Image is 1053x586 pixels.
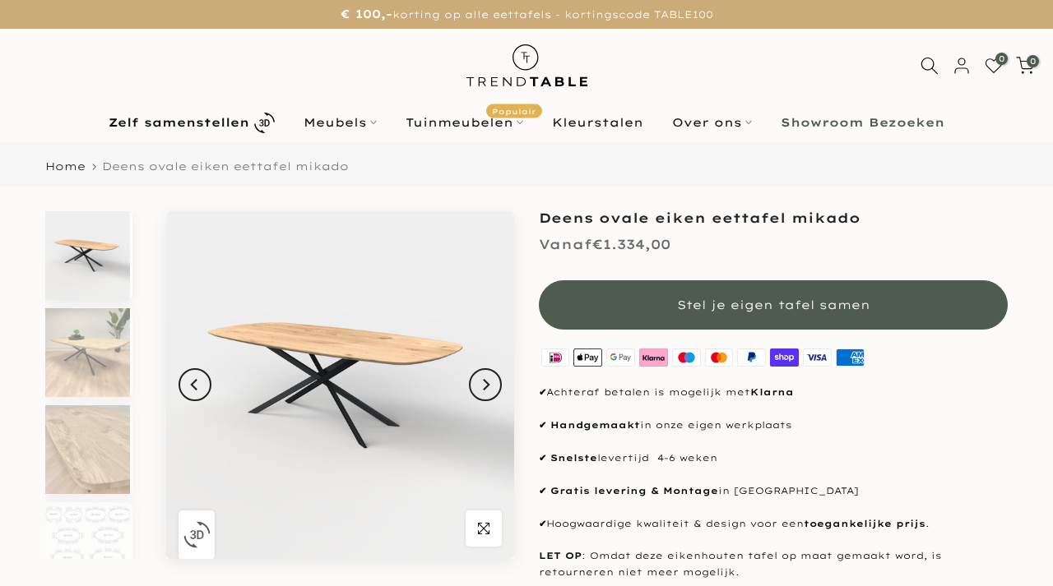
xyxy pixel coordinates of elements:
[539,450,1008,467] p: levertijd 4-6 weken
[833,346,866,368] img: american express
[539,385,1008,401] p: Achteraf betalen is mogelijk met
[550,485,718,496] strong: Gratis levering & Montage
[539,211,1008,224] h1: Deens ovale eiken eettafel mikado
[804,518,925,529] strong: toegankelijke prijs
[735,346,768,368] img: paypal
[658,113,767,132] a: Over ons
[539,548,1008,581] p: : Omdat deze eikenhouten tafel op maat gemaakt word, is retourneren niet meer mogelijk.
[95,108,290,137] a: Zelf samenstellen
[677,298,870,312] span: Stel je eigen tafel samen
[539,346,572,368] img: ideal
[1016,57,1034,75] a: 0
[539,483,1008,500] p: in [GEOGRAPHIC_DATA]
[539,418,1008,434] p: in onze eigen werkplaats
[538,113,658,132] a: Kleurstalen
[539,233,670,256] div: €1.334,00
[572,346,605,368] img: apple pay
[341,7,392,21] strong: € 100,-
[750,386,794,398] strong: Klarna
[539,236,592,252] span: Vanaf
[45,308,130,397] img: Eettafel eikenhout deens ovaal - mikado tafelpoot zwart
[486,104,542,118] span: Populair
[392,113,538,132] a: TuinmeubelenPopulair
[605,346,638,368] img: google pay
[455,29,599,102] img: trend-table
[183,521,211,548] img: 3D_icon.svg
[768,346,801,368] img: shopify pay
[550,452,597,464] strong: Snelste
[670,346,703,368] img: maestro
[179,368,211,401] button: Previous
[102,159,349,173] span: Deens ovale eiken eettafel mikado
[45,161,86,172] a: Home
[1027,55,1039,67] span: 0
[539,452,546,464] strong: ✔
[539,518,546,529] strong: ✔
[539,386,546,398] strong: ✔
[290,113,392,132] a: Meubels
[539,280,1008,330] button: Stel je eigen tafel samen
[2,502,84,584] iframe: toggle-frame
[539,550,582,561] strong: LET OP
[539,485,546,496] strong: ✔
[995,53,1008,65] span: 0
[781,117,944,128] b: Showroom Bezoeken
[109,117,249,128] b: Zelf samenstellen
[985,57,1003,75] a: 0
[637,346,670,368] img: klarna
[550,419,640,431] strong: Handgemaakt
[21,4,1032,25] p: korting op alle eettafels - kortingscode TABLE100
[539,419,546,431] strong: ✔
[539,516,1008,533] p: Hoogwaardige kwaliteit & design voor een .
[703,346,735,368] img: master
[801,346,834,368] img: visa
[767,113,959,132] a: Showroom Bezoeken
[469,368,502,401] button: Next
